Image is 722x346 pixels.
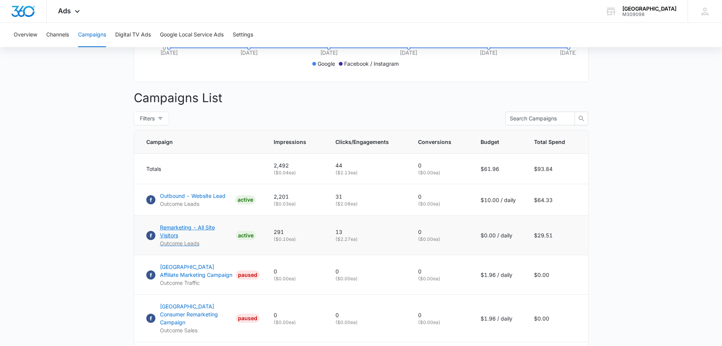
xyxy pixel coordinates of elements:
p: ( $2.27 ea) [335,236,400,243]
p: ( $0.00 ea) [418,319,462,326]
div: PAUSED [236,314,260,323]
tspan: [DATE] [560,49,577,56]
button: Settings [233,23,253,47]
p: $61.96 [481,165,516,173]
p: Outcome Sales [160,326,233,334]
button: Digital TV Ads [115,23,151,47]
p: Outcome Traffic [160,279,233,287]
tspan: [DATE] [480,49,497,56]
p: ( $0.10 ea) [274,236,317,243]
p: 0 [418,228,462,236]
p: ( $0.00 ea) [418,275,462,282]
tspan: [DATE] [400,49,417,56]
p: 2,201 [274,193,317,201]
a: Facebook[GEOGRAPHIC_DATA] Consumer Remarketing CampaignOutcome SalesPAUSED [146,302,255,334]
p: ( $0.00 ea) [418,169,462,176]
div: ACTIVE [235,195,255,204]
img: Facebook [146,314,155,323]
p: $0.00 / daily [481,231,516,239]
span: Campaign [146,138,244,146]
p: Remarketing - All Site Visitors [160,223,233,239]
img: Facebook [146,231,155,240]
span: Clicks/Engagements [335,138,389,146]
tspan: [DATE] [160,49,178,56]
p: ( $0.00 ea) [335,319,400,326]
span: Impressions [274,138,306,146]
a: FacebookRemarketing - All Site VisitorsOutcome LeadsACTIVE [146,223,255,247]
p: [GEOGRAPHIC_DATA] Affiliate Marketing Campaign [160,263,233,279]
td: $29.51 [525,216,588,255]
span: search [575,115,588,122]
p: 291 [274,228,317,236]
td: $64.33 [525,184,588,216]
p: [GEOGRAPHIC_DATA] Consumer Remarketing Campaign [160,302,233,326]
p: ( $0.00 ea) [418,236,462,243]
span: Total Spend [534,138,565,146]
p: Outcome Leads [160,200,226,208]
p: 0 [335,311,400,319]
p: Outbound - Website Lead [160,192,226,200]
p: ( $0.00 ea) [418,201,462,207]
div: account id [622,12,677,17]
tspan: 0 [163,44,166,51]
img: Facebook [146,195,155,204]
p: $1.96 / daily [481,314,516,322]
p: ( $2.13 ea) [335,169,400,176]
span: Budget [481,138,505,146]
button: search [575,112,588,125]
img: Facebook [146,270,155,280]
p: 0 [418,267,462,275]
p: Outcome Leads [160,239,233,247]
button: Channels [46,23,69,47]
div: Totals [146,165,255,173]
td: $93.84 [525,154,588,184]
button: Filters [134,112,169,125]
p: Facebook / Instagram [344,60,399,68]
p: $1.96 / daily [481,271,516,279]
tspan: [DATE] [320,49,337,56]
td: $0.00 [525,255,588,295]
div: ACTIVE [236,231,256,240]
div: account name [622,6,677,12]
p: ( $0.00 ea) [274,319,317,326]
tspan: [DATE] [240,49,257,56]
p: 31 [335,193,400,201]
button: Overview [14,23,37,47]
p: 0 [335,267,400,275]
p: ( $0.00 ea) [274,275,317,282]
p: ( $0.00 ea) [335,275,400,282]
p: 2,492 [274,161,317,169]
span: Filters [140,114,155,123]
p: 0 [418,311,462,319]
a: Facebook[GEOGRAPHIC_DATA] Affiliate Marketing CampaignOutcome TrafficPAUSED [146,263,255,287]
p: ( $0.04 ea) [274,169,317,176]
button: Campaigns [78,23,106,47]
div: PAUSED [236,270,260,280]
p: Google [318,60,335,68]
p: 0 [274,267,317,275]
span: Conversions [418,138,451,146]
p: 13 [335,228,400,236]
a: FacebookOutbound - Website LeadOutcome LeadsACTIVE [146,192,255,208]
p: $10.00 / daily [481,196,516,204]
p: 0 [418,193,462,201]
td: $0.00 [525,295,588,342]
input: Search Campaigns [510,114,564,123]
p: 44 [335,161,400,169]
button: Google Local Service Ads [160,23,224,47]
p: ( $2.08 ea) [335,201,400,207]
p: 0 [418,161,462,169]
span: Ads [58,7,71,15]
p: ( $0.03 ea) [274,201,317,207]
p: Campaigns List [134,89,589,107]
p: 0 [274,311,317,319]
